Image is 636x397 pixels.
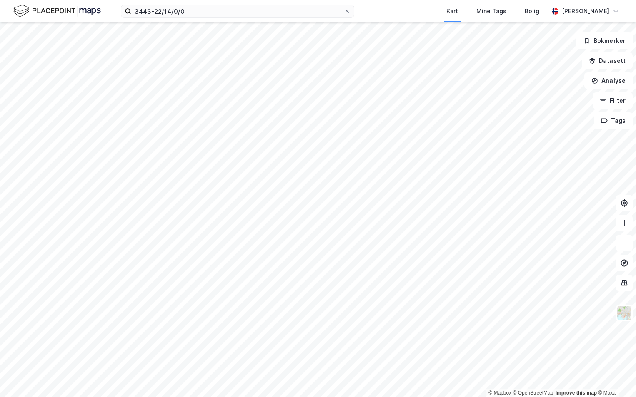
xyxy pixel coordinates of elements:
[594,357,636,397] iframe: Chat Widget
[594,112,633,129] button: Tags
[13,4,101,18] img: logo.f888ab2527a4732fd821a326f86c7f29.svg
[131,5,344,17] input: Søk på adresse, matrikkel, gårdeiere, leietakere eller personer
[562,6,609,16] div: [PERSON_NAME]
[556,390,597,396] a: Improve this map
[525,6,539,16] div: Bolig
[616,305,632,321] img: Z
[513,390,553,396] a: OpenStreetMap
[593,92,633,109] button: Filter
[446,6,458,16] div: Kart
[476,6,506,16] div: Mine Tags
[576,32,633,49] button: Bokmerker
[582,52,633,69] button: Datasett
[584,72,633,89] button: Analyse
[488,390,511,396] a: Mapbox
